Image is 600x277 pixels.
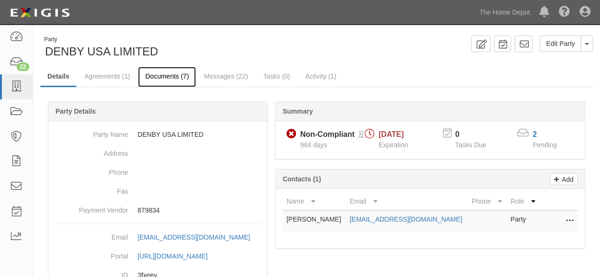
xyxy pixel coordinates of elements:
[138,252,218,260] a: [URL][DOMAIN_NAME]
[286,129,296,139] i: Non-Compliant
[300,129,355,140] div: Non-Compliant
[52,182,128,196] dt: Fax
[52,144,128,158] dt: Address
[455,141,486,149] span: Tasks Due
[197,67,255,86] a: Messages (22)
[17,63,29,71] div: 22
[52,125,263,144] dd: DENBY USA LIMITED
[40,36,310,60] div: DENBY USA LIMITED
[540,36,581,52] a: Edit Party
[283,175,321,183] b: Contacts (1)
[350,215,462,223] a: [EMAIL_ADDRESS][DOMAIN_NAME]
[55,107,96,115] b: Party Details
[138,67,196,87] a: Documents (7)
[52,228,128,242] dt: Email
[559,7,570,18] i: Help Center - Complianz
[507,210,540,232] td: Party
[138,233,260,241] a: [EMAIL_ADDRESS][DOMAIN_NAME]
[533,141,557,149] span: Pending
[300,141,327,149] span: Since 02/10/2023
[298,67,343,86] a: Activity (1)
[77,67,137,86] a: Agreements (1)
[283,210,346,232] td: [PERSON_NAME]
[52,247,128,261] dt: Portal
[138,232,250,242] div: [EMAIL_ADDRESS][DOMAIN_NAME]
[507,193,540,210] th: Role
[550,173,578,185] a: Add
[468,193,507,210] th: Phone
[533,130,537,138] a: 2
[44,36,158,44] div: Party
[378,141,408,149] span: Expiration
[45,45,158,58] span: DENBY USA LIMITED
[52,163,128,177] dt: Phone
[7,4,73,21] img: logo-5460c22ac91f19d4615b14bd174203de0afe785f0fc80cf4dbbc73dc1793850b.png
[283,107,313,115] b: Summary
[455,129,498,140] p: 0
[559,174,573,185] p: Add
[52,201,128,215] dt: Payment Vendor
[138,206,263,215] p: 879834
[378,130,404,138] span: [DATE]
[358,132,363,138] i: Pending Review
[283,193,346,210] th: Name
[474,3,535,22] a: The Home Depot
[40,67,76,87] a: Details
[256,67,297,86] a: Tasks (0)
[346,193,468,210] th: Email
[52,125,128,139] dt: Party Name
